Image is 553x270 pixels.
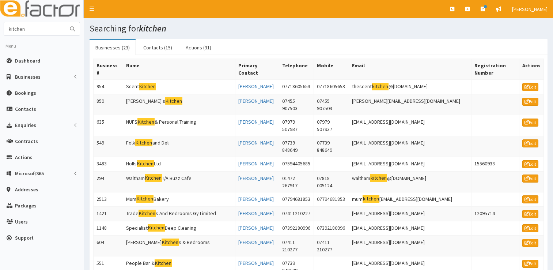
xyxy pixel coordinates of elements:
[349,136,471,157] td: [EMAIL_ADDRESS][DOMAIN_NAME]
[94,192,123,207] td: 2513
[162,239,179,246] mark: Kitchen
[238,83,274,90] a: [PERSON_NAME]
[94,171,123,192] td: 294
[165,97,183,105] mark: Kitchen
[145,174,162,182] mark: Kitchen
[135,139,153,147] mark: Kitchen
[180,40,217,55] a: Actions (31)
[522,139,538,147] a: Edit
[314,80,349,94] td: 07718605653
[471,207,519,221] td: 12095714
[15,186,38,193] span: Addresses
[349,171,471,192] td: waltham @[DOMAIN_NAME]
[279,115,314,136] td: 07979 507937
[94,80,123,94] td: 954
[123,192,235,207] td: Mum Bakery
[314,192,349,207] td: 07794681853
[471,157,519,171] td: 15560933
[123,59,235,80] th: Name
[522,195,538,203] a: Edit
[314,221,349,236] td: 07392180996
[314,236,349,256] td: 07411 210277
[123,207,235,221] td: Trade s And Bedrooms Gy Limited
[238,260,274,266] a: [PERSON_NAME]
[238,196,274,202] a: [PERSON_NAME]
[15,138,38,145] span: Contracts
[314,115,349,136] td: 07979 507937
[238,119,274,125] a: [PERSON_NAME]
[279,94,314,115] td: 07455 907503
[123,157,235,171] td: Holls Ltd
[519,59,543,80] th: Actions
[15,235,34,241] span: Support
[15,106,36,112] span: Contacts
[94,221,123,236] td: 1148
[349,207,471,221] td: [EMAIL_ADDRESS][DOMAIN_NAME]
[139,210,156,217] mark: Kitchen
[123,94,235,115] td: [PERSON_NAME]'s
[279,80,314,94] td: 07718605653
[512,6,548,12] span: [PERSON_NAME]
[15,170,44,177] span: Microsoft365
[279,192,314,207] td: 07794681853
[314,171,349,192] td: 07818 005124
[148,224,165,232] mark: Kitchen
[15,154,33,161] span: Actions
[94,236,123,256] td: 604
[349,192,471,207] td: mum [EMAIL_ADDRESS][DOMAIN_NAME]
[15,90,36,96] span: Bookings
[94,94,123,115] td: 859
[94,157,123,171] td: 3483
[94,115,123,136] td: 635
[279,157,314,171] td: 07594405685
[314,59,349,80] th: Mobile
[139,23,166,34] i: kitchen
[238,225,274,231] a: [PERSON_NAME]
[522,260,538,268] a: Edit
[349,59,471,80] th: Email
[15,122,36,128] span: Enquiries
[349,115,471,136] td: [EMAIL_ADDRESS][DOMAIN_NAME]
[522,160,538,168] a: Edit
[522,98,538,106] a: Edit
[139,83,156,90] mark: Kitchen
[137,118,155,126] mark: Kitchen
[370,174,387,182] mark: kitchen
[15,74,41,80] span: Businesses
[235,59,279,80] th: Primary Contact
[349,221,471,236] td: [EMAIL_ADDRESS][DOMAIN_NAME]
[349,94,471,115] td: [PERSON_NAME][EMAIL_ADDRESS][DOMAIN_NAME]
[90,24,548,33] h1: Searching for
[238,210,274,217] a: [PERSON_NAME]
[279,207,314,221] td: 07411210227
[522,210,538,218] a: Edit
[155,259,172,267] mark: Kitchen
[123,115,235,136] td: NUFS & Personal Training
[279,171,314,192] td: 01472 267917
[238,139,274,146] a: [PERSON_NAME]
[15,57,40,64] span: Dashboard
[137,160,154,168] mark: Kitchen
[123,171,235,192] td: Waltham T/A Buzz Cafe
[522,175,538,183] a: Edit
[94,136,123,157] td: 549
[279,136,314,157] td: 07739 848649
[123,80,235,94] td: Scent
[349,80,471,94] td: thescent @[DOMAIN_NAME]
[4,22,65,35] input: Search...
[522,239,538,247] a: Edit
[15,218,28,225] span: Users
[136,195,154,203] mark: Kitchen
[123,236,235,256] td: [PERSON_NAME] s & Bedrooms
[279,221,314,236] td: 07392180996
[279,236,314,256] td: 07411 210277
[15,202,37,209] span: Packages
[349,236,471,256] td: [EMAIL_ADDRESS][DOMAIN_NAME]
[314,94,349,115] td: 07455 907503
[349,157,471,171] td: [EMAIL_ADDRESS][DOMAIN_NAME]
[372,83,389,90] mark: kitchen
[522,83,538,91] a: Edit
[94,59,123,80] th: Business #
[94,207,123,221] td: 1421
[238,175,274,181] a: [PERSON_NAME]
